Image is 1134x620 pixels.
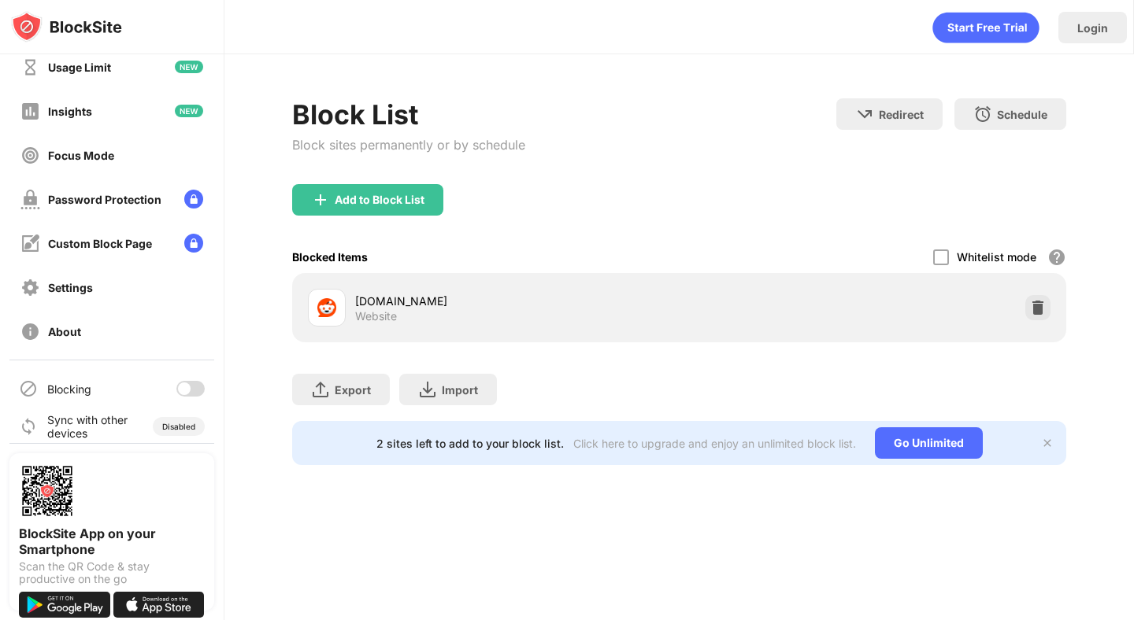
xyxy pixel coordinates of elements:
div: BlockSite App on your Smartphone [19,526,205,557]
div: Website [355,309,397,323]
img: options-page-qr-code.png [19,463,76,519]
img: insights-off.svg [20,101,40,121]
div: Settings [48,281,93,294]
div: Scan the QR Code & stay productive on the go [19,560,205,585]
div: Custom Block Page [48,237,152,250]
div: Schedule [997,108,1047,121]
img: get-it-on-google-play.svg [19,592,110,618]
img: about-off.svg [20,322,40,341]
img: lock-menu.svg [184,234,203,253]
div: Whitelist mode [957,250,1036,264]
div: Add to Block List [335,194,424,206]
div: [DOMAIN_NAME] [355,293,679,309]
div: Insights [48,105,92,118]
img: new-icon.svg [175,105,203,117]
div: Export [335,383,371,397]
div: Usage Limit [48,61,111,74]
div: Block List [292,98,525,131]
div: Password Protection [48,193,161,206]
div: Block sites permanently or by schedule [292,137,525,153]
img: download-on-the-app-store.svg [113,592,205,618]
div: Blocking [47,382,91,396]
div: Disabled [162,422,195,431]
div: Click here to upgrade and enjoy an unlimited block list. [573,437,856,450]
div: Redirect [879,108,924,121]
img: new-icon.svg [175,61,203,73]
img: focus-off.svg [20,146,40,165]
div: animation [932,12,1039,43]
img: x-button.svg [1041,437,1054,449]
div: Go Unlimited [875,427,983,459]
img: time-usage-off.svg [20,57,40,77]
img: sync-icon.svg [19,417,38,436]
img: blocking-icon.svg [19,379,38,398]
div: Focus Mode [48,149,114,162]
div: Import [442,383,478,397]
img: password-protection-off.svg [20,190,40,209]
img: favicons [317,298,336,317]
div: Blocked Items [292,250,368,264]
img: settings-off.svg [20,278,40,297]
img: logo-blocksite.svg [11,11,122,42]
img: lock-menu.svg [184,190,203,209]
div: 2 sites left to add to your block list. [376,437,564,450]
div: About [48,325,81,338]
div: Sync with other devices [47,413,128,440]
div: Login [1077,21,1108,35]
img: customize-block-page-off.svg [20,234,40,253]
